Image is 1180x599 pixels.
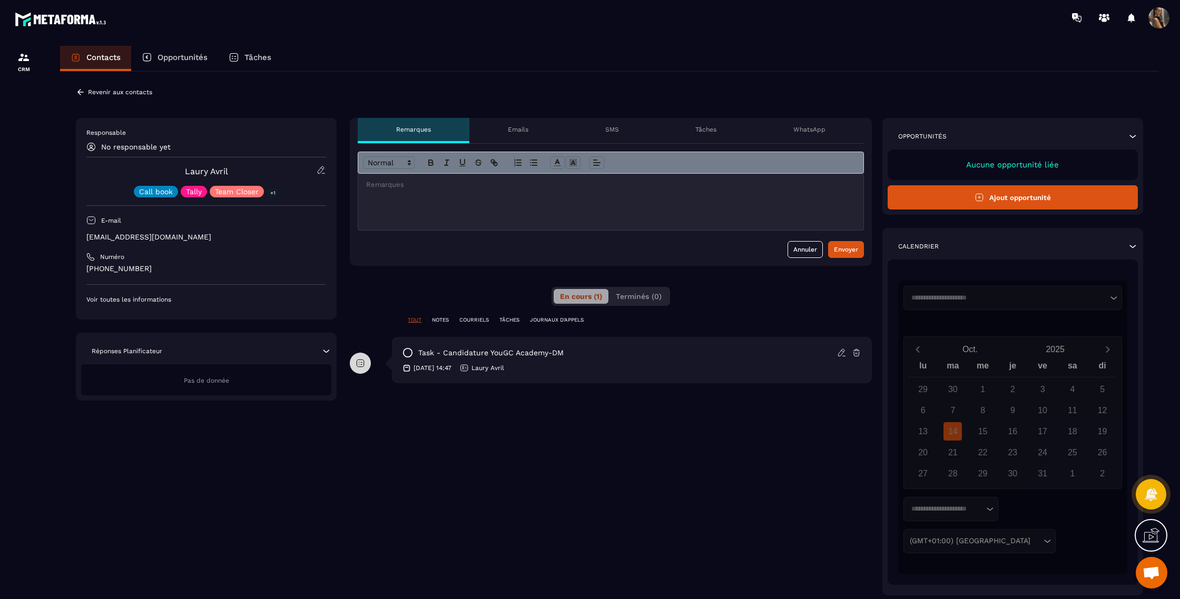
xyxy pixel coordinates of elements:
button: Envoyer [828,241,864,258]
p: Opportunités [158,53,208,62]
span: En cours (1) [560,292,602,301]
p: WhatsApp [793,125,825,134]
div: Ouvrir le chat [1136,557,1167,588]
p: Voir toutes les informations [86,295,326,304]
span: Pas de donnée [184,377,229,384]
p: NOTES [432,316,449,324]
p: Laury Avril [471,364,504,372]
p: Tally [186,188,202,195]
p: COURRIELS [459,316,489,324]
p: E-mail [101,216,121,225]
p: task - Candidature YouGC Academy-DM [418,348,564,358]
p: JOURNAUX D'APPELS [530,316,584,324]
p: Call book [139,188,173,195]
a: Contacts [60,46,131,71]
p: Tâches [695,125,716,134]
img: formation [17,51,30,64]
p: Numéro [100,253,124,261]
div: Envoyer [834,244,858,255]
p: Tâches [244,53,271,62]
p: Opportunités [898,132,947,141]
p: +1 [267,187,279,198]
p: Emails [508,125,528,134]
p: TÂCHES [499,316,519,324]
p: Réponses Planificateur [92,347,162,355]
a: Laury Avril [185,166,228,176]
p: No responsable yet [101,143,171,151]
p: [EMAIL_ADDRESS][DOMAIN_NAME] [86,232,326,242]
button: En cours (1) [554,289,608,304]
button: Terminés (0) [609,289,668,304]
span: Terminés (0) [616,292,662,301]
button: Annuler [788,241,823,258]
img: logo [15,9,110,29]
p: SMS [605,125,619,134]
p: Calendrier [898,242,939,251]
p: CRM [3,66,45,72]
p: Revenir aux contacts [88,88,152,96]
a: Opportunités [131,46,218,71]
p: Contacts [86,53,121,62]
p: Team Closer [215,188,259,195]
p: Remarques [396,125,431,134]
p: Aucune opportunité liée [898,160,1127,169]
p: [DATE] 14:47 [414,364,451,372]
a: Tâches [218,46,282,71]
p: [PHONE_NUMBER] [86,264,326,274]
a: formationformationCRM [3,43,45,80]
p: TOUT [408,316,421,324]
p: Responsable [86,128,326,137]
button: Ajout opportunité [888,185,1138,209]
